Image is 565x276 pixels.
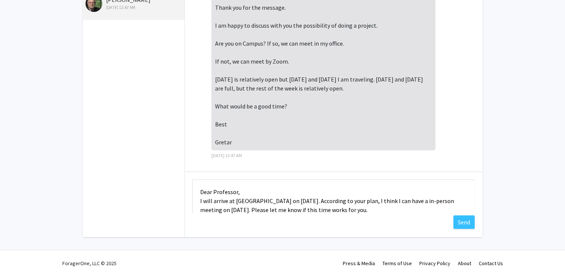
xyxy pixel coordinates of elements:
button: Send [453,215,475,229]
a: Privacy Policy [419,260,450,267]
span: [DATE] 12:47 AM [211,153,242,158]
iframe: Chat [533,242,559,270]
div: [DATE] 12:47 AM [86,4,183,11]
a: Terms of Use [382,260,412,267]
textarea: Message [192,180,475,213]
a: Contact Us [479,260,503,267]
a: Press & Media [343,260,375,267]
a: About [458,260,471,267]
